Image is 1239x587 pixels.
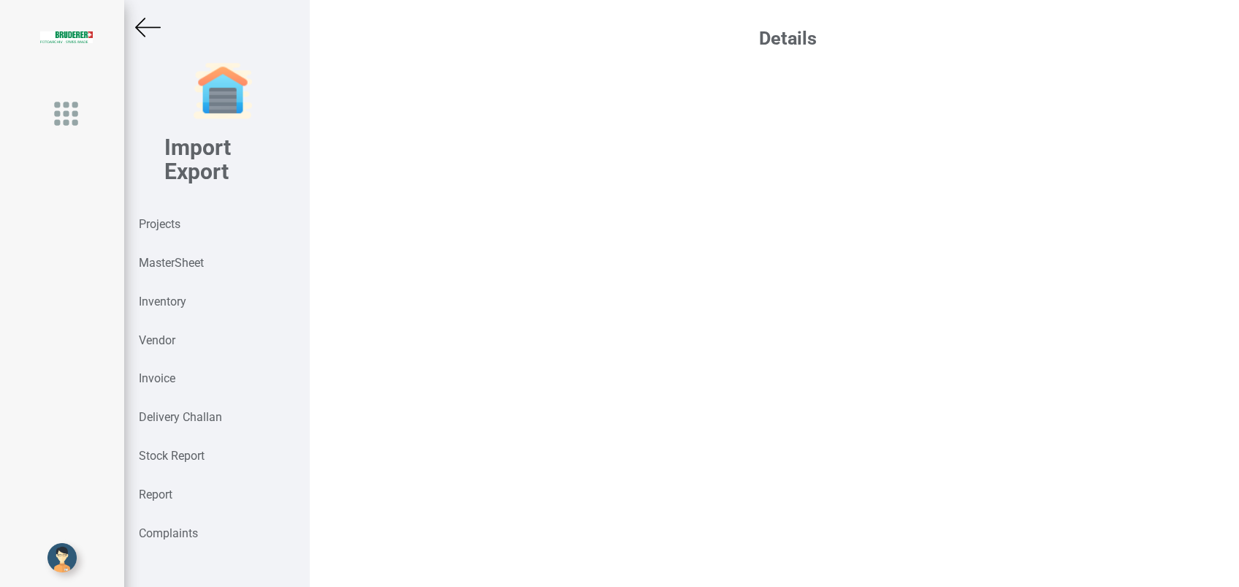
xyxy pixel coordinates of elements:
strong: Delivery Challan [139,410,222,424]
strong: Stock Report [139,449,205,463]
strong: Projects [139,217,180,231]
img: garage-closed.png [194,62,252,121]
strong: MasterSheet [139,256,204,270]
strong: Inventory [139,295,186,308]
b: Import Export [164,135,231,184]
strong: Report [139,488,172,501]
strong: Complaints [139,526,198,540]
strong: Vendor [139,333,175,347]
strong: Invoice [139,371,175,385]
b: Details [759,28,817,49]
